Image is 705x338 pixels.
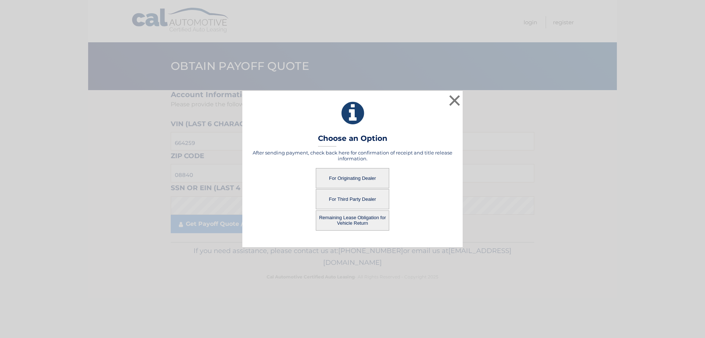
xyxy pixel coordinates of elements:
button: For Third Party Dealer [316,189,389,209]
h3: Choose an Option [318,134,387,147]
button: × [447,93,462,108]
button: Remaining Lease Obligation for Vehicle Return [316,210,389,231]
h5: After sending payment, check back here for confirmation of receipt and title release information. [252,150,453,161]
button: For Originating Dealer [316,168,389,188]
